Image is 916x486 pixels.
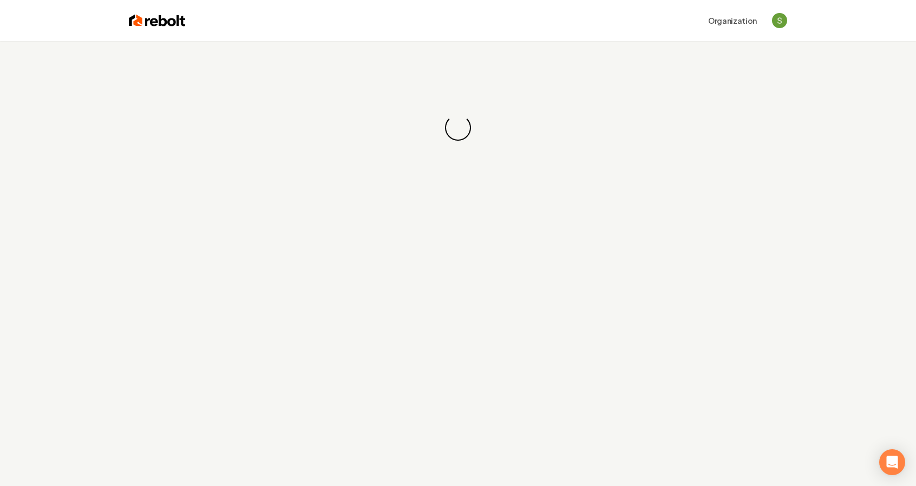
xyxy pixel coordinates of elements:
img: Sales Champion [772,13,787,28]
div: Loading [443,113,474,143]
div: Open Intercom Messenger [879,449,905,475]
button: Open user button [772,13,787,28]
button: Organization [702,11,763,30]
img: Rebolt Logo [129,13,186,28]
